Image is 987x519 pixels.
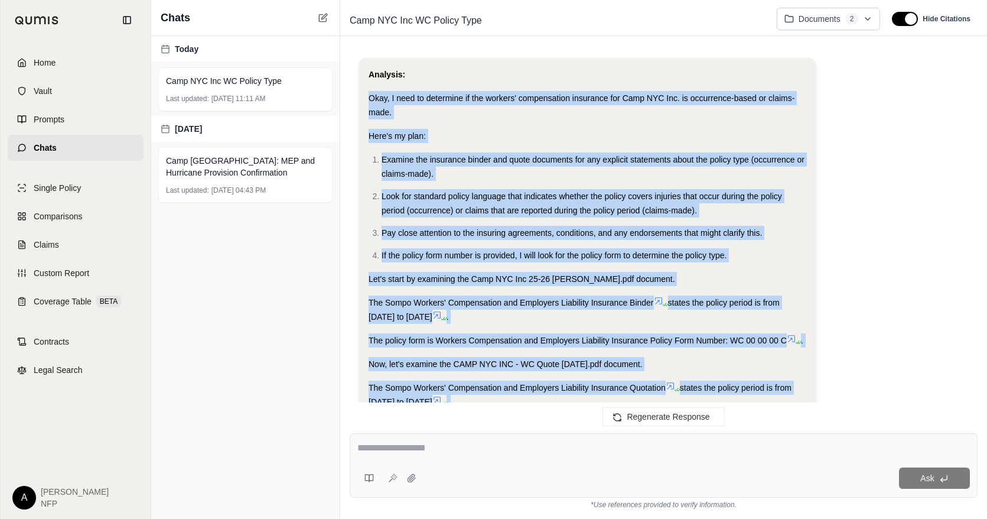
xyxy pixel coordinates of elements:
span: Regenerate Response [627,412,709,421]
span: Coverage Table [34,296,92,307]
a: Vault [8,78,144,104]
button: Collapse sidebar [118,11,136,30]
span: states the policy period is from [DATE] to [DATE] [369,298,780,322]
a: Chats [8,135,144,161]
span: Now, let's examine the CAMP NYC INC - WC Quote [DATE].pdf document. [369,359,643,369]
span: Examine the insurance binder and quote documents for any explicit statements about the policy typ... [382,155,804,179]
span: Camp [GEOGRAPHIC_DATA]: MEP and Hurricane Provision Confirmation [166,155,325,179]
span: [PERSON_NAME] [41,486,109,498]
img: Qumis Logo [15,16,59,25]
a: Coverage TableBETA [8,288,144,314]
a: Comparisons [8,203,144,229]
span: The Sompo Workers' Compensation and Employers Liability Insurance Quotation [369,383,666,393]
div: Edit Title [345,11,767,30]
span: Custom Report [34,267,89,279]
span: Home [34,57,56,69]
span: Vault [34,85,52,97]
a: Custom Report [8,260,144,286]
span: . [447,312,449,322]
div: A [12,486,36,510]
span: NFP [41,498,109,510]
span: If the policy form number is provided, I will look for the policy form to determine the policy type. [382,251,727,260]
span: The policy form is Workers Compensation and Employers Liability Insurance Policy Form Number: WC ... [369,336,787,345]
span: Ask [920,473,934,483]
span: Single Policy [34,182,81,194]
span: Let's start by examining the Camp NYC Inc 25-26 [PERSON_NAME].pdf document. [369,274,675,284]
span: Contracts [34,336,69,348]
span: Last updated: [166,94,209,103]
span: Prompts [34,113,64,125]
strong: Analysis: [369,70,405,79]
button: Documents2 [777,8,881,30]
span: Chats [161,9,190,26]
span: Camp NYC Inc WC Policy Type [345,11,487,30]
span: Okay, I need to determine if the workers' compensation insurance for Camp NYC Inc. is occurrence-... [369,93,794,117]
span: [DATE] 04:43 PM [211,186,266,195]
span: Comparisons [34,210,82,222]
span: Camp NYC Inc WC Policy Type [166,75,282,87]
div: *Use references provided to verify information. [350,498,978,510]
span: Today [175,43,198,55]
a: Claims [8,232,144,258]
span: [DATE] 11:11 AM [211,94,266,103]
span: [DATE] [175,123,202,135]
span: Last updated: [166,186,209,195]
span: Pay close attention to the insuring agreements, conditions, and any endorsements that might clari... [382,228,762,238]
span: Look for standard policy language that indicates whether the policy covers injuries that occur du... [382,192,782,215]
span: . [447,397,449,407]
span: 2 [845,13,859,25]
span: Documents [799,13,841,25]
span: Claims [34,239,59,251]
a: Legal Search [8,357,144,383]
span: Here's my plan: [369,131,426,141]
span: Legal Search [34,364,83,376]
button: Regenerate Response [602,407,724,426]
button: New Chat [316,11,330,25]
button: Ask [899,468,970,489]
a: Contracts [8,329,144,355]
a: Prompts [8,106,144,132]
span: Chats [34,142,57,154]
a: Single Policy [8,175,144,201]
span: The Sompo Workers' Compensation and Employers Liability Insurance Binder [369,298,654,307]
a: Home [8,50,144,76]
span: Hide Citations [923,14,970,24]
span: . [801,336,803,345]
span: BETA [96,296,121,307]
